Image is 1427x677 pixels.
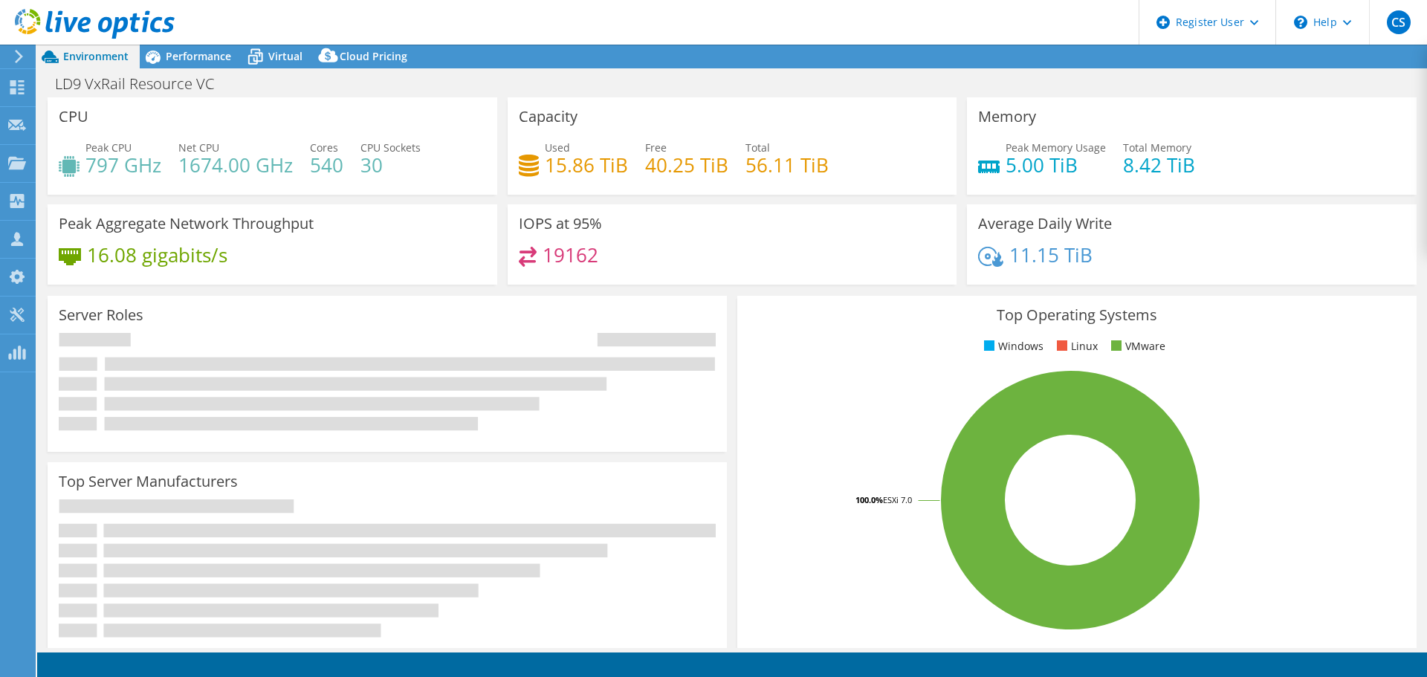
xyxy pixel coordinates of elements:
h4: 30 [360,157,421,173]
h4: 5.00 TiB [1006,157,1106,173]
h3: CPU [59,108,88,125]
span: Free [645,140,667,155]
tspan: ESXi 7.0 [883,494,912,505]
h4: 797 GHz [85,157,161,173]
svg: \n [1294,16,1307,29]
h3: IOPS at 95% [519,216,602,232]
span: Peak Memory Usage [1006,140,1106,155]
span: Cores [310,140,338,155]
h3: Top Operating Systems [748,307,1405,323]
h4: 540 [310,157,343,173]
h4: 56.11 TiB [745,157,829,173]
tspan: 100.0% [855,494,883,505]
h4: 1674.00 GHz [178,157,293,173]
h3: Memory [978,108,1036,125]
span: Net CPU [178,140,219,155]
h4: 11.15 TiB [1009,247,1093,263]
li: Linux [1053,338,1098,354]
span: Environment [63,49,129,63]
span: CS [1387,10,1411,34]
span: Virtual [268,49,302,63]
h3: Peak Aggregate Network Throughput [59,216,314,232]
h3: Server Roles [59,307,143,323]
h4: 19162 [543,247,598,263]
span: Used [545,140,570,155]
li: Windows [980,338,1043,354]
h1: LD9 VxRail Resource VC [48,76,237,92]
h4: 8.42 TiB [1123,157,1195,173]
li: VMware [1107,338,1165,354]
h3: Capacity [519,108,577,125]
h3: Average Daily Write [978,216,1112,232]
span: CPU Sockets [360,140,421,155]
h4: 16.08 gigabits/s [87,247,227,263]
span: Cloud Pricing [340,49,407,63]
h3: Top Server Manufacturers [59,473,238,490]
span: Performance [166,49,231,63]
h4: 40.25 TiB [645,157,728,173]
h4: 15.86 TiB [545,157,628,173]
span: Peak CPU [85,140,132,155]
span: Total [745,140,770,155]
span: Total Memory [1123,140,1191,155]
